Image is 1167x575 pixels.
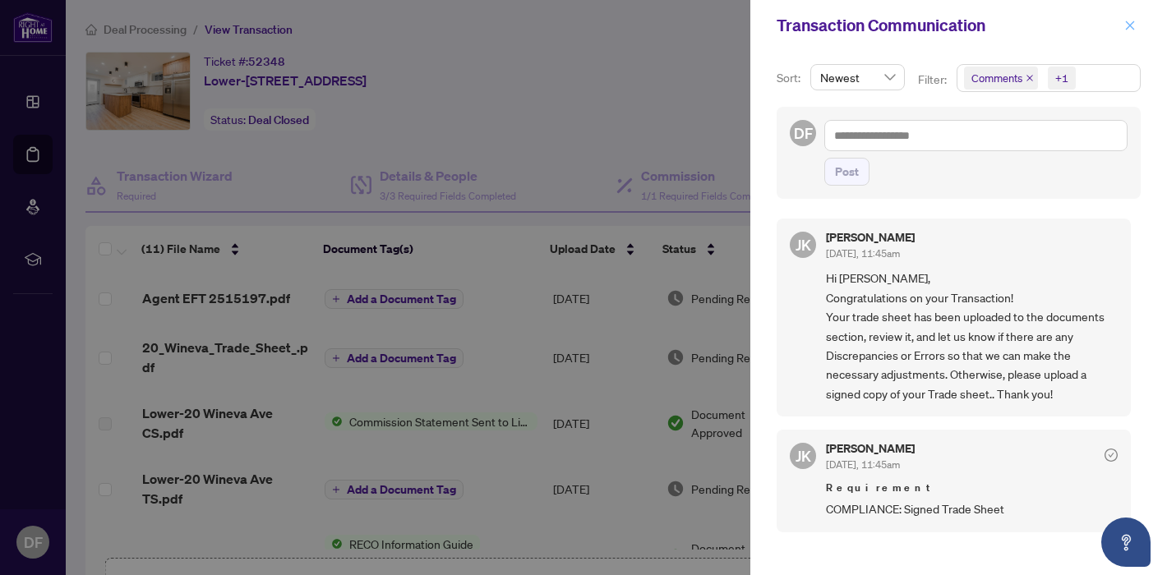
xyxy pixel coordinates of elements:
span: Newest [820,65,895,90]
span: Comments [971,70,1022,86]
p: Filter: [918,71,949,89]
span: JK [796,233,811,256]
span: close [1124,20,1136,31]
span: [DATE], 11:45am [826,247,900,260]
span: JK [796,444,811,467]
span: Requirement [826,480,1118,496]
span: Comments [964,67,1038,90]
div: Transaction Communication [777,13,1119,38]
p: Sort: [777,69,804,87]
span: COMPLIANCE: Signed Trade Sheet [826,499,1118,518]
button: Open asap [1101,517,1151,567]
h5: [PERSON_NAME] [826,232,915,243]
span: close [1026,74,1034,82]
h5: [PERSON_NAME] [826,443,915,454]
div: +1 [1055,70,1068,86]
span: DF [794,122,813,145]
button: Post [824,158,869,186]
span: check-circle [1105,448,1118,462]
span: Hi [PERSON_NAME], Congratulations on your Transaction! Your trade sheet has been uploaded to the ... [826,269,1118,403]
span: [DATE], 11:45am [826,458,900,471]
